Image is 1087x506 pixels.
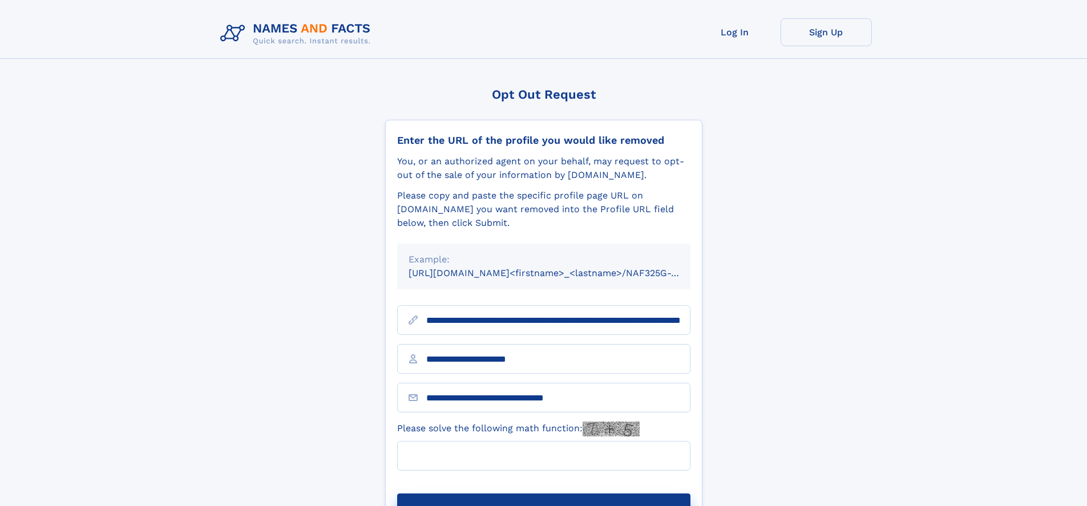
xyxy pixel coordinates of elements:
a: Sign Up [781,18,872,46]
small: [URL][DOMAIN_NAME]<firstname>_<lastname>/NAF325G-xxxxxxxx [409,268,712,278]
label: Please solve the following math function: [397,422,640,436]
div: Opt Out Request [385,87,702,102]
img: Logo Names and Facts [216,18,380,49]
div: Example: [409,253,679,266]
div: Enter the URL of the profile you would like removed [397,134,690,147]
div: Please copy and paste the specific profile page URL on [DOMAIN_NAME] you want removed into the Pr... [397,189,690,230]
div: You, or an authorized agent on your behalf, may request to opt-out of the sale of your informatio... [397,155,690,182]
a: Log In [689,18,781,46]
